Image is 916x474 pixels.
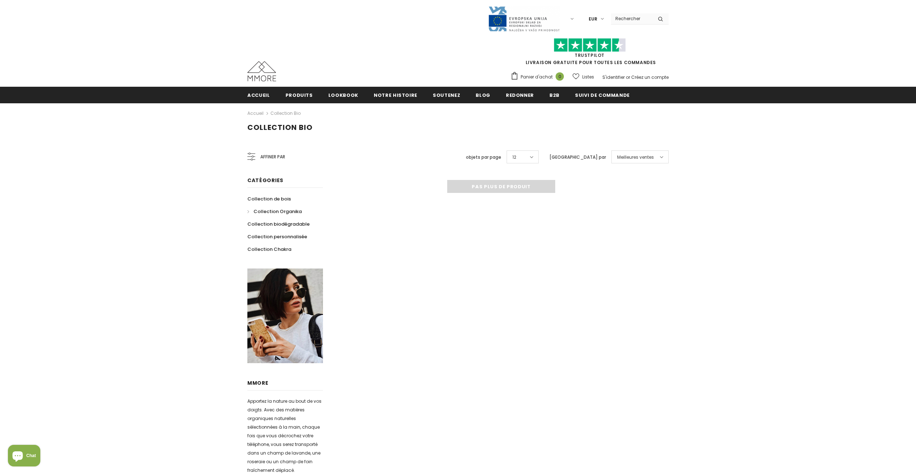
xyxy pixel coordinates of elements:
[582,73,594,81] span: Listes
[488,6,560,32] img: Javni Razpis
[488,15,560,22] a: Javni Razpis
[247,221,310,227] span: Collection biodégradable
[549,154,606,161] label: [GEOGRAPHIC_DATA] par
[374,92,417,99] span: Notre histoire
[328,92,358,99] span: Lookbook
[506,87,534,103] a: Redonner
[286,92,313,99] span: Produits
[549,87,560,103] a: B2B
[374,87,417,103] a: Notre histoire
[247,230,307,243] a: Collection personnalisée
[247,379,269,387] span: MMORE
[433,92,460,99] span: soutenez
[631,74,669,80] a: Créez un compte
[476,92,490,99] span: Blog
[247,87,270,103] a: Accueil
[253,208,302,215] span: Collection Organika
[270,110,301,116] a: Collection Bio
[247,109,264,118] a: Accueil
[575,52,605,58] a: TrustPilot
[247,243,291,256] a: Collection Chakra
[328,87,358,103] a: Lookbook
[247,92,270,99] span: Accueil
[247,205,302,218] a: Collection Organika
[6,445,42,468] inbox-online-store-chat: Shopify online store chat
[602,74,625,80] a: S'identifier
[626,74,630,80] span: or
[554,38,626,52] img: Faites confiance aux étoiles pilotes
[247,177,283,184] span: Catégories
[506,92,534,99] span: Redonner
[549,92,560,99] span: B2B
[247,233,307,240] span: Collection personnalisée
[247,193,291,205] a: Collection de bois
[476,87,490,103] a: Blog
[511,41,669,66] span: LIVRAISON GRATUITE POUR TOUTES LES COMMANDES
[589,15,597,23] span: EUR
[556,72,564,81] span: 0
[617,154,654,161] span: Meilleures ventes
[575,92,630,99] span: Suivi de commande
[433,87,460,103] a: soutenez
[511,72,567,82] a: Panier d'achat 0
[466,154,501,161] label: objets par page
[247,122,313,132] span: Collection Bio
[247,61,276,81] img: Cas MMORE
[575,87,630,103] a: Suivi de commande
[611,13,652,24] input: Search Site
[260,153,285,161] span: Affiner par
[572,71,594,83] a: Listes
[521,73,553,81] span: Panier d'achat
[247,195,291,202] span: Collection de bois
[512,154,516,161] span: 12
[247,218,310,230] a: Collection biodégradable
[247,246,291,253] span: Collection Chakra
[286,87,313,103] a: Produits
